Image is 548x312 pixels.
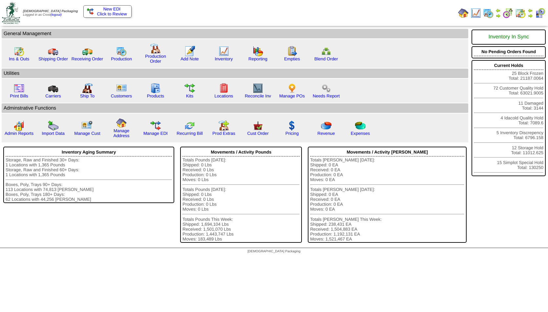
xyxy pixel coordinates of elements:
td: Adminstrative Functions [2,103,468,113]
div: Movements / Activity [PERSON_NAME] [310,148,464,156]
img: reconcile.gif [184,120,195,131]
span: Logged in as Crost [23,10,78,17]
a: Inventory [215,56,233,61]
img: edi.gif [150,120,161,131]
a: Shipping Order [38,56,68,61]
img: line_graph.gif [471,8,481,18]
td: Utilities [2,69,468,78]
a: Expenses [351,131,370,136]
div: Storage, Raw and Finished 30+ Days: 1 Locations with 1,365 Pounds Storage, Raw and Finished 60+ D... [6,157,172,202]
a: Ship To [80,94,95,98]
img: truck.gif [48,46,58,56]
img: po.png [287,83,297,94]
a: Production [111,56,132,61]
div: Inventory Aging Summary [6,148,172,156]
a: Add Note [180,56,199,61]
img: pie_chart2.png [355,120,366,131]
a: New EDI Click to Review [87,7,128,16]
a: Reconcile Inv [245,94,271,98]
img: import.gif [48,120,58,131]
img: arrowleft.gif [495,8,501,13]
a: Blend Order [314,56,338,61]
a: Kits [186,94,193,98]
a: Products [147,94,164,98]
img: factory.gif [150,43,161,54]
a: Cust Order [247,131,268,136]
a: Recurring Bill [177,131,202,136]
img: cabinet.gif [150,83,161,94]
div: Totals [PERSON_NAME] [DATE]: Shipped: 0 EA Received: 0 EA Production: 0 EA Moves: 0 EA Totals [PE... [310,157,464,241]
a: Manage POs [279,94,305,98]
img: home.gif [116,118,127,128]
img: calendarprod.gif [483,8,494,18]
span: [DEMOGRAPHIC_DATA] Packaging [23,10,78,13]
img: zoroco-logo-small.webp [2,2,20,24]
img: workflow.gif [184,83,195,94]
img: arrowright.gif [495,13,501,18]
a: Import Data [42,131,65,136]
span: New EDI [103,7,121,11]
a: Prod Extras [212,131,235,136]
a: Customers [111,94,132,98]
div: Totals Pounds [DATE]: Shipped: 0 Lbs Received: 0 Lbs Production: 0 Lbs Moves: 0 Lbs Totals Pounds... [182,157,300,241]
img: graph2.png [14,120,24,131]
a: Carriers [45,94,61,98]
a: (logout) [51,13,62,17]
img: factory2.gif [82,83,93,94]
img: orders.gif [184,46,195,56]
img: line_graph.gif [219,46,229,56]
a: Manage Cust [74,131,100,136]
img: cust_order.png [253,120,263,131]
a: Receiving Order [72,56,103,61]
a: Ins & Outs [9,56,29,61]
a: Admin Reports [5,131,33,136]
img: home.gif [458,8,469,18]
div: 25 Block Frozen Total: 21187.0064 72 Customer Quality Hold Total: 63021.9005 11 Damaged Total: 31... [472,60,546,176]
div: Movements / Activity Pounds [182,148,300,156]
img: ediSmall.gif [87,8,94,15]
img: workorder.gif [287,46,297,56]
img: arrowright.gif [528,13,533,18]
a: Reporting [248,56,267,61]
img: pie_chart.png [321,120,331,131]
img: calendarinout.gif [14,46,24,56]
a: Locations [214,94,233,98]
img: truck3.gif [48,83,58,94]
a: Needs Report [313,94,340,98]
a: Pricing [285,131,299,136]
img: dollar.gif [287,120,297,131]
a: Manage Address [114,128,130,138]
div: No Pending Orders Found [474,48,543,56]
img: prodextras.gif [219,120,229,131]
img: arrowleft.gif [528,8,533,13]
img: line_graph2.gif [253,83,263,94]
div: Current Holds [474,61,543,70]
td: General Management [2,29,468,38]
img: workflow.png [321,83,331,94]
img: calendarblend.gif [503,8,513,18]
img: graph.gif [253,46,263,56]
img: managecust.png [81,120,94,131]
a: Production Order [145,54,166,64]
a: Manage EDI [143,131,168,136]
img: invoice2.gif [14,83,24,94]
a: Empties [284,56,300,61]
img: calendarinout.gif [515,8,526,18]
img: customers.gif [116,83,127,94]
img: calendarcustomer.gif [535,8,545,18]
img: network.png [321,46,331,56]
img: locations.gif [219,83,229,94]
a: Print Bills [10,94,28,98]
img: truck2.gif [82,46,93,56]
img: calendarprod.gif [116,46,127,56]
div: Inventory In Sync [474,31,543,43]
span: [DEMOGRAPHIC_DATA] Packaging [247,250,300,253]
a: Revenue [317,131,335,136]
span: Click to Review [87,11,128,16]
